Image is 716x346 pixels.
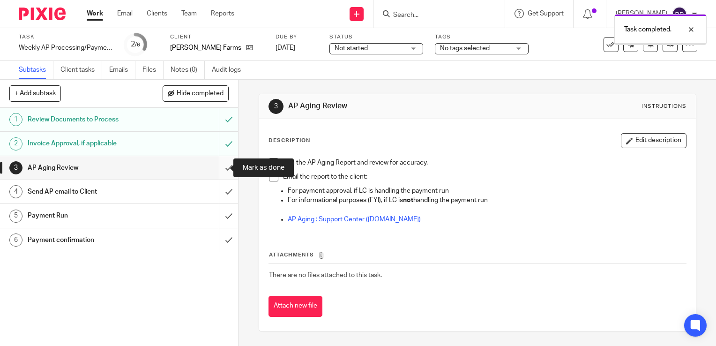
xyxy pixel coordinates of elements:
label: Status [329,33,423,41]
div: 6 [9,233,22,247]
p: For informational purposes (FYI), if LC is handling the payment run [288,196,686,205]
a: Audit logs [212,61,248,79]
a: AP Aging : Support Center ([DOMAIN_NAME]) [288,216,421,223]
div: 1 [9,113,22,126]
h1: Payment confirmation [28,233,149,247]
div: 2 [9,137,22,150]
p: [PERSON_NAME] Farms [170,43,241,53]
div: 3 [268,99,283,114]
span: No tags selected [440,45,490,52]
label: Client [170,33,264,41]
img: svg%3E [672,7,687,22]
h1: Send AP email to Client [28,185,149,199]
div: Weekly AP Processing/Payment [19,43,112,53]
div: 5 [9,210,22,223]
span: [DATE] [276,45,295,51]
a: Emails [109,61,135,79]
label: Task [19,33,112,41]
span: There are no files attached to this task. [269,272,382,278]
button: Hide completed [163,85,229,101]
h1: AP Aging Review [288,101,497,111]
a: Team [181,9,197,18]
strong: not [403,197,413,203]
h1: AP Aging Review [28,161,149,175]
p: For payment approval, if LC is handling the payment run [288,186,686,196]
a: Notes (0) [171,61,205,79]
a: Client tasks [60,61,102,79]
p: Email the report to the client: [283,172,686,181]
p: Description [268,137,310,144]
a: Work [87,9,103,18]
h1: Review Documents to Process [28,113,149,127]
a: Files [142,61,164,79]
span: Not started [335,45,368,52]
div: 3 [9,161,22,174]
div: 2 [131,39,140,50]
h1: Invoice Approval, if applicable [28,136,149,150]
button: Edit description [621,133,686,148]
p: Task completed. [624,25,671,34]
a: Subtasks [19,61,53,79]
img: Pixie [19,8,66,20]
div: 4 [9,185,22,198]
span: Attachments [269,252,314,257]
button: + Add subtask [9,85,61,101]
div: Instructions [641,103,686,110]
small: /6 [135,42,140,47]
a: Email [117,9,133,18]
button: Attach new file [268,296,322,317]
label: Due by [276,33,318,41]
h1: Payment Run [28,209,149,223]
span: Hide completed [177,90,224,98]
p: Run the AP Aging Report and review for accuracy. [283,158,686,167]
a: Reports [211,9,234,18]
a: Clients [147,9,167,18]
